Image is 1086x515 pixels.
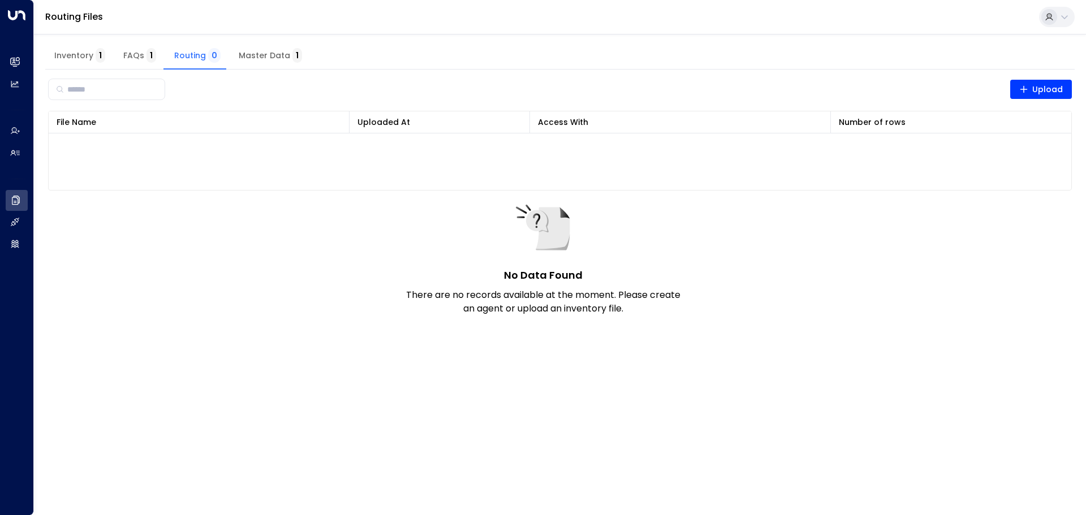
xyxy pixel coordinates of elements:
span: Routing [174,51,221,61]
span: 1 [96,48,105,63]
div: File Name [57,115,341,129]
a: Routing Files [45,10,103,23]
span: 1 [292,48,302,63]
div: Access With [538,115,822,129]
div: Number of rows [839,115,906,129]
span: FAQs [123,51,156,61]
button: Upload [1010,80,1072,99]
span: Master Data [239,51,302,61]
div: File Name [57,115,96,129]
span: Upload [1019,83,1063,97]
span: Inventory [54,51,105,61]
span: 1 [146,48,156,63]
div: Uploaded At [357,115,410,129]
div: Uploaded At [357,115,522,129]
span: 0 [208,48,221,63]
div: Number of rows [839,115,1063,129]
